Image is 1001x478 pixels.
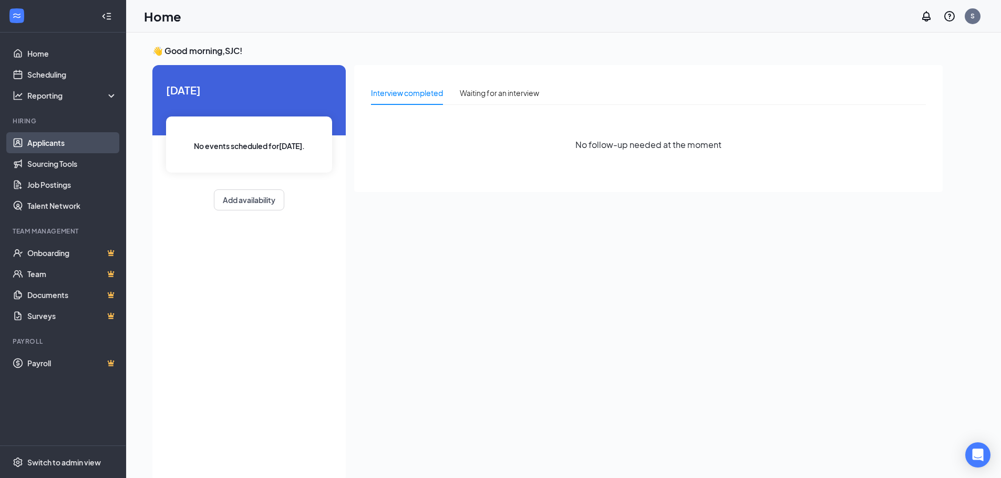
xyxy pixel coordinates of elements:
[13,337,115,346] div: Payroll
[27,90,118,101] div: Reporting
[27,353,117,374] a: PayrollCrown
[12,10,22,21] svg: WorkstreamLogo
[101,11,112,22] svg: Collapse
[13,90,23,101] svg: Analysis
[943,10,956,23] svg: QuestionInfo
[27,263,117,284] a: TeamCrown
[27,43,117,64] a: Home
[214,189,284,210] button: Add availability
[194,140,305,152] span: No events scheduled for [DATE] .
[166,82,332,98] span: [DATE]
[971,12,975,20] div: S
[575,138,721,151] span: No follow-up needed at the moment
[13,116,115,125] div: Hiring
[27,457,101,468] div: Switch to admin view
[27,305,117,326] a: SurveysCrown
[920,10,933,23] svg: Notifications
[27,242,117,263] a: OnboardingCrown
[27,132,117,153] a: Applicants
[13,227,115,236] div: Team Management
[13,457,23,468] svg: Settings
[27,64,117,85] a: Scheduling
[27,153,117,174] a: Sourcing Tools
[371,87,443,99] div: Interview completed
[27,195,117,216] a: Talent Network
[27,174,117,195] a: Job Postings
[152,45,943,57] h3: 👋 Good morning, SJC !
[27,284,117,305] a: DocumentsCrown
[460,87,539,99] div: Waiting for an interview
[965,442,990,468] div: Open Intercom Messenger
[144,7,181,25] h1: Home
